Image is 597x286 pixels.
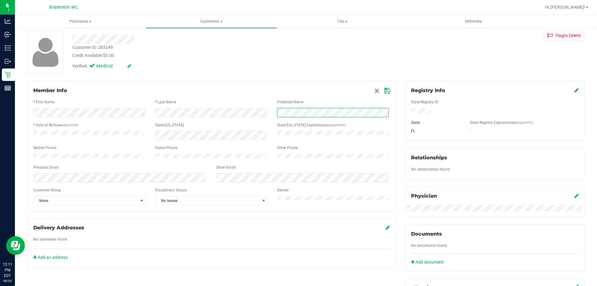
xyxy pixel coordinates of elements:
[5,58,11,64] inline-svg: Outbound
[5,85,11,91] inline-svg: Reports
[277,145,298,151] label: Other Phone
[411,99,438,105] label: State Registry ID
[411,155,447,161] span: Relationships
[33,187,61,193] label: Customer Group
[3,262,12,279] p: 12:11 PM EDT
[470,120,533,125] label: State Registry Expiration
[34,196,138,205] span: None
[33,225,84,231] span: Delivery Addresses
[277,19,407,24] span: Tills
[277,99,303,105] label: Preferred Name
[15,15,146,28] a: Purchases
[33,165,59,170] label: Personal Email
[29,36,62,68] img: user-icon.png
[5,31,11,38] inline-svg: Inbound
[33,255,68,260] a: Add an address
[96,63,121,70] span: Medical
[72,44,113,51] div: Customer ID: 283249
[146,15,277,28] a: Customers
[33,237,67,242] label: No addresses found
[260,196,267,205] span: select
[5,45,11,51] inline-svg: Inventory
[543,30,585,41] button: Flagto Delete
[324,124,345,127] span: (MM/DD/YYYY)
[411,193,437,199] span: Physician
[277,187,289,193] label: Gender
[545,5,585,10] span: Hi, [PERSON_NAME]!
[72,63,131,70] div: Verified:
[33,87,67,93] span: Member Info
[155,145,177,151] label: Home Phone
[216,165,236,170] label: Other Email
[6,236,25,255] iframe: Resource center
[411,87,445,93] span: Registry Info
[146,19,277,24] span: Customers
[72,52,346,59] div: Credit Available:
[411,259,447,265] a: Add document
[5,18,11,24] inline-svg: Analytics
[277,122,345,128] label: State [US_STATE] Expiration
[158,99,176,105] label: Last Name
[411,231,442,237] span: Documents
[277,15,408,28] a: Tills
[138,196,146,205] span: select
[456,19,490,24] span: Deliveries
[15,19,146,24] span: Purchases
[411,166,451,172] label: No relationships found.
[3,279,12,283] p: 08/20
[33,145,56,151] label: Mobile Phone
[411,243,448,248] span: No documents found.
[49,5,78,10] span: Bradenton WC
[5,72,11,78] inline-svg: Retail
[36,122,78,128] label: Date of Birth
[57,124,78,127] span: (MM/DD/YYYY)
[406,128,465,134] div: FL
[155,187,187,193] label: Disciplinary Status
[36,99,54,105] label: First Name
[103,53,114,58] span: $0.00
[408,15,539,28] a: Deliveries
[406,120,465,125] div: State
[511,121,533,124] span: (MM/DD/YYYY)
[155,122,184,128] label: State [US_STATE]
[155,196,260,205] span: No Issues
